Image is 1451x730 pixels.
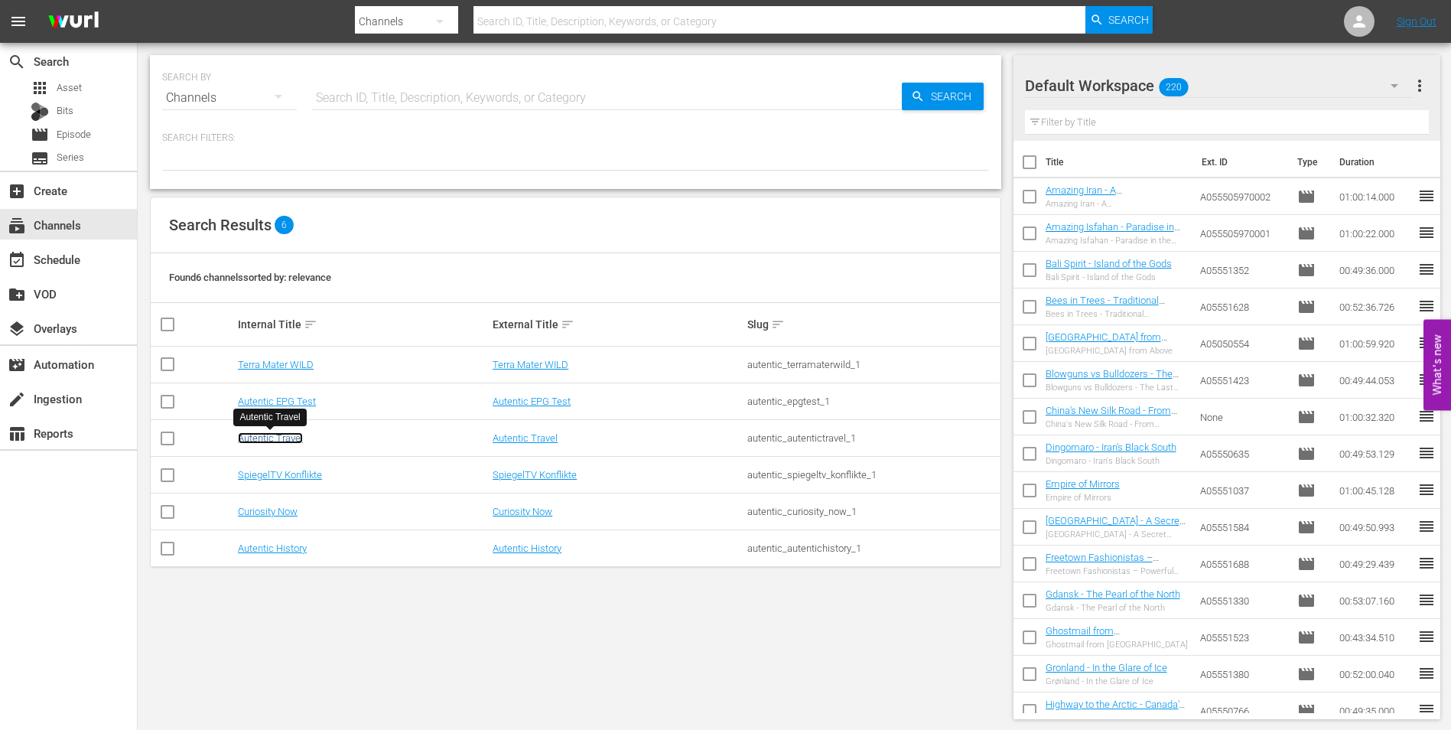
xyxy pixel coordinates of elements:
[1297,298,1316,316] span: Episode
[1333,509,1417,546] td: 00:49:50.993
[37,4,110,40] img: ans4CAIJ8jUAAAAAAAAAAAAAAAAAAAAAAAAgQb4GAAAAAAAAAAAAAAAAAAAAAAAAJMjXAAAAAAAAAAAAAAAAAAAAAAAAgAT5G...
[1108,6,1149,34] span: Search
[238,396,316,407] a: Autentic EPG Test
[31,79,49,97] span: Asset
[747,396,997,407] div: autentic_epgtest_1
[1417,481,1436,499] span: reorder
[747,506,997,517] div: autentic_curiosity_now_1
[275,216,294,234] span: 6
[1297,187,1316,206] span: Episode
[1297,224,1316,243] span: Episode
[31,103,49,121] div: Bits
[1046,552,1159,586] a: Freetown Fashionistas – Powerful Women in [GEOGRAPHIC_DATA]
[1297,408,1316,426] span: Episode
[1046,295,1165,329] a: Bees in Trees - Traditional Beekeeping in [GEOGRAPHIC_DATA]
[1194,215,1291,252] td: A055505970001
[747,432,997,444] div: autentic_autentictravel_1
[169,216,272,234] span: Search Results
[1046,331,1167,354] a: [GEOGRAPHIC_DATA] from Above
[1297,555,1316,573] span: Episode
[1046,272,1172,282] div: Bali Spirit - Island of the Gods
[1417,444,1436,462] span: reorder
[1046,346,1189,356] div: [GEOGRAPHIC_DATA] from Above
[8,356,26,374] span: Automation
[1046,588,1180,600] a: Gdansk - The Pearl of the North
[1194,693,1291,729] td: A05550766
[238,543,307,554] a: Autentic History
[1046,566,1189,576] div: Freetown Fashionistas – Powerful Women in [GEOGRAPHIC_DATA]
[493,359,568,370] a: Terra Mater WILD
[1333,178,1417,215] td: 01:00:14.000
[493,315,743,334] div: External Title
[1297,665,1316,683] span: Episode
[493,396,571,407] a: Autentic EPG Test
[162,132,989,145] p: Search Filters:
[1397,15,1436,28] a: Sign Out
[1046,309,1189,319] div: Bees in Trees - Traditional Beekeeping in [GEOGRAPHIC_DATA]
[1333,546,1417,582] td: 00:49:29.439
[1046,221,1180,256] a: Amazing Isfahan - Paradise in the Heart of [GEOGRAPHIC_DATA]
[1046,676,1167,686] div: Grønland - In the Glare of Ice
[1194,362,1291,399] td: A05551423
[1046,199,1189,209] div: Amazing Iran - A [DEMOGRAPHIC_DATA] Wedding
[1333,582,1417,619] td: 00:53:07.160
[1046,699,1185,722] a: Highway to the Arctic - Canada's Ice Roads
[57,80,82,96] span: Asset
[1194,178,1291,215] td: A055505970002
[238,506,298,517] a: Curiosity Now
[1046,258,1172,269] a: Bali Spirit - Island of the Gods
[747,469,997,481] div: autentic_spiegeltv_konflikte_1
[1333,656,1417,693] td: 00:52:00.040
[1288,141,1330,184] th: Type
[902,83,984,110] button: Search
[1046,603,1180,613] div: Gdansk - The Pearl of the North
[925,83,984,110] span: Search
[238,469,322,481] a: SpiegelTV Konflikte
[1046,419,1189,429] div: China's New Silk Road - From [GEOGRAPHIC_DATA] to [GEOGRAPHIC_DATA]
[8,320,26,338] span: Overlays
[1417,517,1436,536] span: reorder
[1417,260,1436,279] span: reorder
[1046,662,1167,673] a: Gronland - In the Glare of Ice
[493,506,552,517] a: Curiosity Now
[1333,252,1417,288] td: 00:49:36.000
[239,411,300,424] div: Autentic Travel
[8,390,26,409] span: Ingestion
[57,103,73,119] span: Bits
[747,543,997,554] div: autentic_autentichistory_1
[31,125,49,144] span: Episode
[1297,591,1316,610] span: Episode
[747,359,997,370] div: autentic_terramaterwild_1
[8,53,26,71] span: Search
[238,432,303,444] a: Autentic Travel
[1297,481,1316,500] span: Episode
[1046,493,1120,503] div: Empire of Mirrors
[1194,472,1291,509] td: A05551037
[8,285,26,304] span: VOD
[1194,435,1291,472] td: A05550635
[1046,368,1179,402] a: Blowguns vs Bulldozers - The Last Nomads of the [GEOGRAPHIC_DATA]
[1417,223,1436,242] span: reorder
[493,543,561,554] a: Autentic History
[1046,515,1186,538] a: [GEOGRAPHIC_DATA] - A Secret Beauty
[1046,383,1189,393] div: Blowguns vs Bulldozers - The Last Nomads of the [GEOGRAPHIC_DATA]
[1046,184,1187,207] a: Amazing Iran - A [DEMOGRAPHIC_DATA] Wedding
[1297,371,1316,389] span: Episode
[493,432,558,444] a: Autentic Travel
[1085,6,1153,34] button: Search
[1333,288,1417,325] td: 00:52:36.726
[1046,530,1189,539] div: [GEOGRAPHIC_DATA] - A Secret Beauty
[1297,702,1316,720] span: Episode
[1025,64,1414,107] div: Default Workspace
[8,217,26,235] span: Channels
[1046,236,1189,246] div: Amazing Isfahan - Paradise in the Heart of [GEOGRAPHIC_DATA]
[1046,640,1189,650] div: Ghostmail from [GEOGRAPHIC_DATA]
[1417,664,1436,683] span: reorder
[57,127,91,142] span: Episode
[561,318,574,331] span: sort
[1333,399,1417,435] td: 01:00:32.320
[1417,627,1436,646] span: reorder
[1333,215,1417,252] td: 01:00:22.000
[162,77,297,119] div: Channels
[1194,252,1291,288] td: A05551352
